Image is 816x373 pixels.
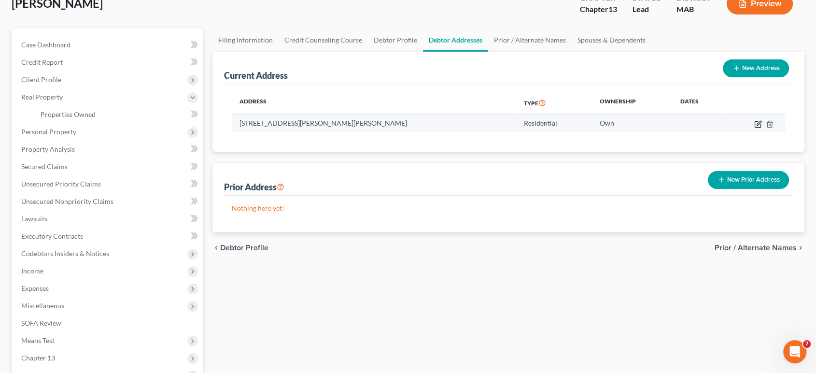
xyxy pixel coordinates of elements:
a: Credit Report [14,54,203,71]
a: Lawsuits [14,210,203,228]
a: Property Analysis [14,141,203,158]
span: Secured Claims [21,162,68,171]
span: Debtor Profile [220,244,268,252]
span: Income [21,267,43,275]
a: Prior / Alternate Names [488,29,572,52]
span: Executory Contracts [21,232,83,240]
span: Prior / Alternate Names [715,244,797,252]
div: MAB [676,4,711,15]
i: chevron_right [797,244,804,252]
span: 7 [803,340,811,348]
div: Prior Address [224,181,284,193]
span: Client Profile [21,75,61,84]
a: Unsecured Priority Claims [14,175,203,193]
span: Property Analysis [21,145,75,153]
th: Type [516,92,592,114]
a: Credit Counseling Course [279,29,368,52]
a: SOFA Review [14,315,203,332]
span: Unsecured Nonpriority Claims [21,197,113,205]
a: Properties Owned [33,106,203,123]
p: Nothing here yet! [232,203,786,213]
span: Means Test [21,336,55,344]
a: Filing Information [212,29,279,52]
span: SOFA Review [21,319,61,327]
button: New Address [723,59,789,77]
a: Spouses & Dependents [572,29,651,52]
td: Own [592,114,672,132]
a: Debtor Profile [368,29,423,52]
button: New Prior Address [708,171,789,189]
th: Ownership [592,92,672,114]
a: Unsecured Nonpriority Claims [14,193,203,210]
span: 13 [608,4,617,14]
span: Real Property [21,93,63,101]
span: Miscellaneous [21,301,64,310]
span: Expenses [21,284,49,292]
span: Codebtors Insiders & Notices [21,249,109,258]
th: Dates [673,92,725,114]
i: chevron_left [212,244,220,252]
button: chevron_left Debtor Profile [212,244,268,252]
span: Lawsuits [21,215,47,223]
span: Personal Property [21,128,76,136]
iframe: Intercom live chat [783,340,806,363]
a: Secured Claims [14,158,203,175]
div: Current Address [224,70,288,81]
span: Unsecured Priority Claims [21,180,101,188]
span: Properties Owned [41,110,96,118]
span: Credit Report [21,58,63,66]
span: Case Dashboard [21,41,70,49]
span: Chapter 13 [21,354,55,362]
a: Debtor Addresses [423,29,488,52]
td: Residential [516,114,592,132]
button: Prior / Alternate Names chevron_right [715,244,804,252]
div: Chapter [580,4,617,15]
a: Case Dashboard [14,36,203,54]
a: Executory Contracts [14,228,203,245]
div: Lead [633,4,661,15]
th: Address [232,92,517,114]
td: [STREET_ADDRESS][PERSON_NAME][PERSON_NAME] [232,114,517,132]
